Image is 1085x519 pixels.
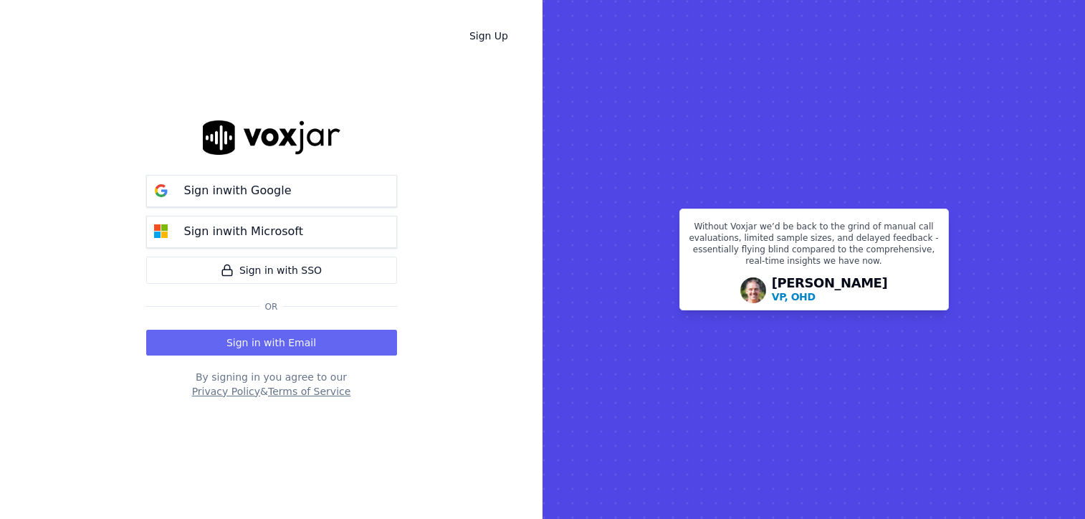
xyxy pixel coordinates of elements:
a: Sign Up [458,23,520,49]
button: Privacy Policy [192,384,260,399]
p: Sign in with Google [184,182,292,199]
p: VP, OHD [772,290,816,304]
button: Sign inwith Google [146,175,397,207]
p: Sign in with Microsoft [184,223,303,240]
button: Terms of Service [268,384,350,399]
span: Or [259,301,284,313]
img: microsoft Sign in button [147,217,176,246]
p: Without Voxjar we’d be back to the grind of manual call evaluations, limited sample sizes, and de... [689,221,940,272]
button: Sign in with Email [146,330,397,356]
div: By signing in you agree to our & [146,370,397,399]
img: logo [203,120,340,154]
div: [PERSON_NAME] [772,277,888,304]
img: google Sign in button [147,176,176,205]
a: Sign in with SSO [146,257,397,284]
img: Avatar [740,277,766,303]
button: Sign inwith Microsoft [146,216,397,248]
